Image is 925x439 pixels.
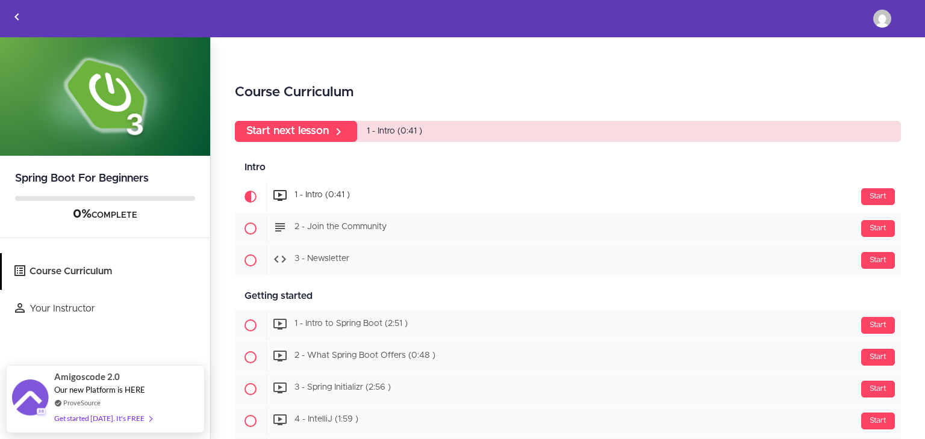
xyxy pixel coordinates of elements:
h2: Course Curriculum [235,82,901,103]
div: Getting started [235,283,901,310]
a: Your Instructor [2,290,210,327]
div: Start [861,413,895,429]
svg: Back to courses [10,10,24,24]
a: Back to courses [1,1,33,37]
img: provesource social proof notification image [12,379,48,419]
div: Start [861,188,895,205]
span: 1 - Intro to Spring Boot (2:51 ) [294,320,408,328]
span: Current item [235,181,266,212]
div: Start [861,381,895,398]
div: Get started [DATE]. It's FREE [54,411,152,425]
span: 0% [73,208,92,220]
a: Start 3 - Newsletter [235,245,901,276]
a: Start next lesson [235,121,357,142]
a: ProveSource [63,398,101,408]
span: Amigoscode 2.0 [54,370,120,384]
img: tekoulegha3@gmail.com [873,10,891,28]
span: 4 - IntelliJ (1:59 ) [294,416,358,424]
span: Our new Platform is HERE [54,385,145,394]
div: Start [861,349,895,366]
a: Start 3 - Spring Initializr (2:56 ) [235,373,901,405]
span: 1 - Intro (0:41 ) [294,191,350,200]
a: Start 2 - What Spring Boot Offers (0:48 ) [235,342,901,373]
div: Start [861,252,895,269]
a: Start 4 - IntelliJ (1:59 ) [235,405,901,437]
a: Start 2 - Join the Community [235,213,901,244]
div: Start [861,220,895,237]
span: 3 - Spring Initializr (2:56 ) [294,384,391,392]
div: Intro [235,154,901,181]
span: 1 - Intro (0:41 ) [367,127,422,135]
span: 3 - Newsletter [294,255,349,263]
a: Current item Start 1 - Intro (0:41 ) [235,181,901,212]
div: Start [861,317,895,334]
a: Start 1 - Intro to Spring Boot (2:51 ) [235,310,901,341]
span: 2 - What Spring Boot Offers (0:48 ) [294,352,435,360]
span: 2 - Join the Community [294,223,387,232]
div: COMPLETE [15,207,195,223]
a: Course Curriculum [2,253,210,290]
